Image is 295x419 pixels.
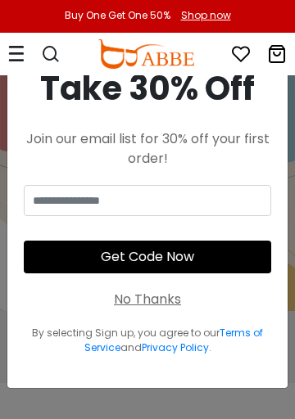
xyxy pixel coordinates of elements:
[24,129,271,169] div: Join our email list for 30% off your first order!
[24,64,271,113] div: Take 30% Off
[98,39,194,69] img: abbeglasses.com
[84,326,264,354] a: Terms of Service
[24,326,271,355] div: By selecting Sign up, you agree to our and .
[65,8,170,23] div: Buy One Get One 50%
[142,340,209,354] a: Privacy Policy
[181,8,231,23] div: Shop now
[173,8,231,22] a: Shop now
[24,241,271,273] button: Get Code Now
[114,290,181,309] div: No Thanks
